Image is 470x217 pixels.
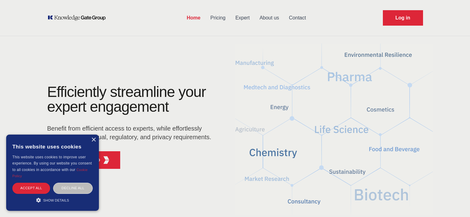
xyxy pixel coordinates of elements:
[102,156,110,164] img: KGG Fifth Element RED
[231,10,255,26] a: Expert
[47,124,215,141] p: Benefit from efficient access to experts, while effortlessly managing contractual, regulatory, an...
[205,10,231,26] a: Pricing
[182,10,205,26] a: Home
[255,10,284,26] a: About us
[43,198,69,202] span: Show details
[12,197,93,203] div: Show details
[12,139,93,154] div: This website uses cookies
[47,15,110,21] a: KOL Knowledge Platform: Talk to Key External Experts (KEE)
[47,84,206,115] h1: Efficiently streamline your expert engagement
[12,183,50,194] div: Accept all
[53,183,93,194] div: Decline all
[12,155,92,172] span: This website uses cookies to improve user experience. By using our website you consent to all coo...
[12,168,88,178] a: Cookie Policy
[383,10,423,26] a: Request Demo
[284,10,311,26] a: Contact
[91,138,96,142] div: Close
